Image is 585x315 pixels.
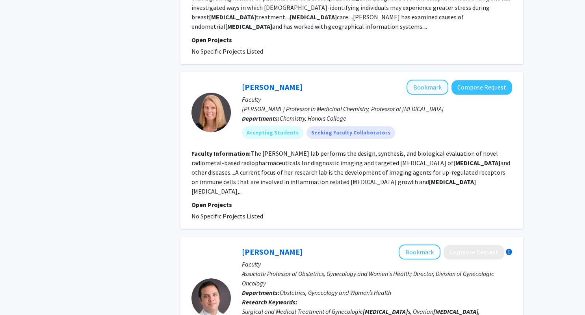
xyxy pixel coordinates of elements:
[191,212,263,220] span: No Specific Projects Listed
[242,269,512,288] p: Associate Professor of Obstetrics, Gynecology and Women's Health; Director, Division of Gynecolog...
[6,280,33,309] iframe: Chat
[242,127,303,139] mat-chip: Accepting Students
[191,150,510,196] fg-read-more: The [PERSON_NAME] lab performs the design, synthesis, and biological evaluation of novel radiomet...
[242,298,297,306] b: Research Keywords:
[242,260,512,269] p: Faculty
[451,80,512,95] button: Compose Request to Carolyn Anderson
[444,245,504,260] button: Compose Request to Mark Hunter
[242,289,280,297] b: Departments:
[242,82,303,92] a: [PERSON_NAME]
[429,178,476,186] b: [MEDICAL_DATA]
[191,200,512,210] p: Open Projects
[242,115,280,123] b: Departments:
[242,247,303,257] a: [PERSON_NAME]
[306,127,395,139] mat-chip: Seeking Faculty Collaborators
[191,48,263,56] span: No Specific Projects Listed
[280,115,346,123] span: Chemistry, Honors College
[453,159,500,167] b: [MEDICAL_DATA]
[280,289,391,297] span: Obstetrics, Gynecology and Women’s Health
[399,245,440,260] button: Add Mark Hunter to Bookmarks
[506,249,512,255] div: More information
[407,80,448,95] button: Add Carolyn Anderson to Bookmarks
[242,104,512,114] p: [PERSON_NAME] Professor in Medicinal Chemistry, Professor of [MEDICAL_DATA]
[209,13,256,21] b: [MEDICAL_DATA]
[225,23,272,31] b: [MEDICAL_DATA]
[290,13,337,21] b: [MEDICAL_DATA]
[242,95,512,104] p: Faculty
[191,35,512,45] p: Open Projects
[191,150,251,158] b: Faculty Information:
